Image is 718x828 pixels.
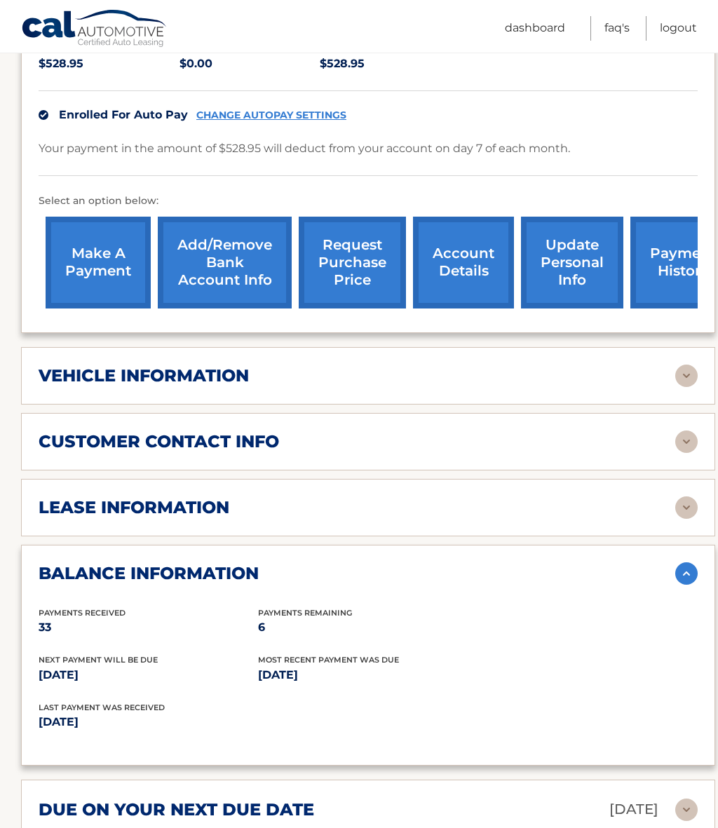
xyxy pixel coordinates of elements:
[158,217,292,308] a: Add/Remove bank account info
[675,799,698,821] img: accordion-rest.svg
[39,54,179,74] p: $528.95
[39,563,259,584] h2: balance information
[39,193,698,210] p: Select an option below:
[258,655,399,665] span: Most Recent Payment Was Due
[660,16,697,41] a: Logout
[604,16,630,41] a: FAQ's
[39,655,158,665] span: Next Payment will be due
[39,431,279,452] h2: customer contact info
[320,54,461,74] p: $528.95
[39,110,48,120] img: check.svg
[675,562,698,585] img: accordion-active.svg
[505,16,565,41] a: Dashboard
[299,217,406,308] a: request purchase price
[258,608,352,618] span: Payments Remaining
[609,797,658,822] p: [DATE]
[413,217,514,308] a: account details
[196,109,346,121] a: CHANGE AUTOPAY SETTINGS
[39,712,368,732] p: [DATE]
[179,54,320,74] p: $0.00
[21,9,168,50] a: Cal Automotive
[59,108,188,121] span: Enrolled For Auto Pay
[258,665,477,685] p: [DATE]
[39,799,314,820] h2: due on your next due date
[675,365,698,387] img: accordion-rest.svg
[39,703,165,712] span: Last Payment was received
[39,608,126,618] span: Payments Received
[46,217,151,308] a: make a payment
[675,430,698,453] img: accordion-rest.svg
[39,365,249,386] h2: vehicle information
[39,665,258,685] p: [DATE]
[39,497,229,518] h2: lease information
[39,618,258,637] p: 33
[521,217,623,308] a: update personal info
[39,139,570,158] p: Your payment in the amount of $528.95 will deduct from your account on day 7 of each month.
[258,618,477,637] p: 6
[675,496,698,519] img: accordion-rest.svg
